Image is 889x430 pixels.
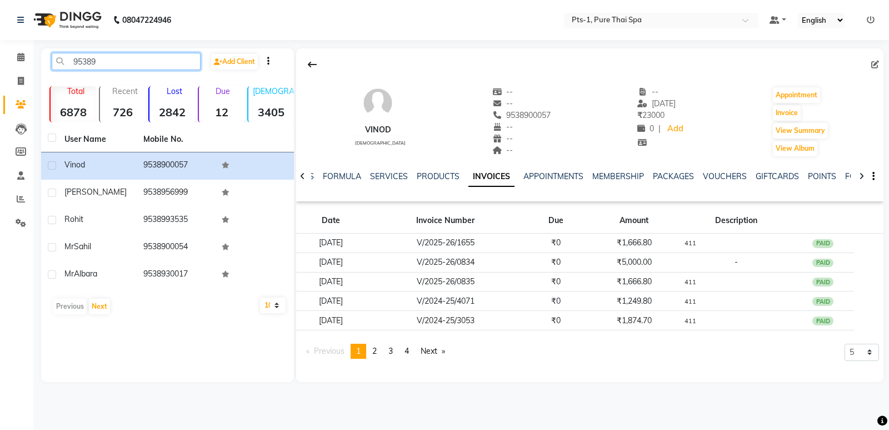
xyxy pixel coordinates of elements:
[417,171,460,181] a: PRODUCTS
[366,208,525,234] th: Invoice Number
[637,87,658,97] span: --
[492,87,513,97] span: --
[351,124,406,136] div: Vinod
[525,208,587,234] th: Due
[64,187,127,197] span: [PERSON_NAME]
[587,291,681,311] td: ₹1,249.80
[253,86,294,96] p: [DEMOGRAPHIC_DATA]
[51,105,97,119] strong: 6878
[637,98,676,108] span: [DATE]
[301,344,451,359] nav: Pagination
[137,180,216,207] td: 9538956999
[64,214,83,224] span: Rohit
[525,291,587,311] td: ₹0
[756,171,799,181] a: GIFTCARDS
[296,253,366,272] td: [DATE]
[812,297,833,306] div: PAID
[64,160,85,170] span: Vinod
[665,121,685,137] a: Add
[64,241,74,251] span: Mr
[296,234,366,253] td: [DATE]
[492,145,513,155] span: --
[773,105,801,121] button: Invoice
[653,171,694,181] a: PACKAGES
[100,105,146,119] strong: 726
[587,311,681,330] td: ₹1,874.70
[149,105,196,119] strong: 2842
[366,234,525,253] td: V/2025-26/1655
[587,208,681,234] th: Amount
[248,105,294,119] strong: 3405
[468,167,515,187] a: INVOICES
[492,110,551,120] span: 9538900057
[388,346,393,356] span: 3
[323,171,361,181] a: FORMULA
[681,208,792,234] th: Description
[137,207,216,234] td: 9538993535
[199,105,245,119] strong: 12
[52,53,201,70] input: Search by Name/Mobile/Email/Code
[592,171,644,181] a: MEMBERSHIP
[366,253,525,272] td: V/2025-26/0834
[685,239,696,247] small: 411
[296,272,366,291] td: [DATE]
[356,346,361,356] span: 1
[773,141,817,156] button: View Album
[525,311,587,330] td: ₹0
[366,291,525,311] td: V/2024-25/4071
[301,54,324,75] div: Back to Client
[372,346,377,356] span: 2
[808,171,836,181] a: POINTS
[296,208,366,234] th: Date
[587,253,681,272] td: ₹5,000.00
[28,4,104,36] img: logo
[366,272,525,291] td: V/2025-26/0835
[137,127,216,152] th: Mobile No.
[637,123,654,134] span: 0
[122,4,171,36] b: 08047224946
[812,239,833,248] div: PAID
[812,259,833,268] div: PAID
[137,152,216,180] td: 9538900057
[685,298,696,305] small: 411
[64,269,74,279] span: Mr
[137,234,216,261] td: 9538900054
[525,234,587,253] td: ₹0
[74,269,97,279] span: Albara
[492,122,513,132] span: --
[361,86,394,120] img: avatar
[637,110,642,120] span: ₹
[104,86,146,96] p: Recent
[685,278,696,286] small: 411
[773,87,820,103] button: Appointment
[773,123,828,139] button: View Summary
[314,346,344,356] span: Previous
[703,171,747,181] a: VOUCHERS
[211,54,258,70] a: Add Client
[492,134,513,144] span: --
[523,171,583,181] a: APPOINTMENTS
[58,127,137,152] th: User Name
[525,253,587,272] td: ₹0
[812,278,833,286] div: PAID
[845,171,873,181] a: FORMS
[137,261,216,289] td: 9538930017
[685,317,696,325] small: 411
[296,291,366,311] td: [DATE]
[735,257,738,267] span: -
[89,299,110,314] button: Next
[366,311,525,330] td: V/2024-25/3053
[355,140,406,146] span: [DEMOGRAPHIC_DATA]
[637,110,665,120] span: 23000
[658,123,661,135] span: |
[370,171,408,181] a: SERVICES
[404,346,409,356] span: 4
[587,272,681,291] td: ₹1,666.80
[587,234,681,253] td: ₹1,666.80
[201,86,245,96] p: Due
[154,86,196,96] p: Lost
[74,241,91,251] span: Sahil
[296,311,366,330] td: [DATE]
[415,344,451,359] a: Next
[812,317,833,325] div: PAID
